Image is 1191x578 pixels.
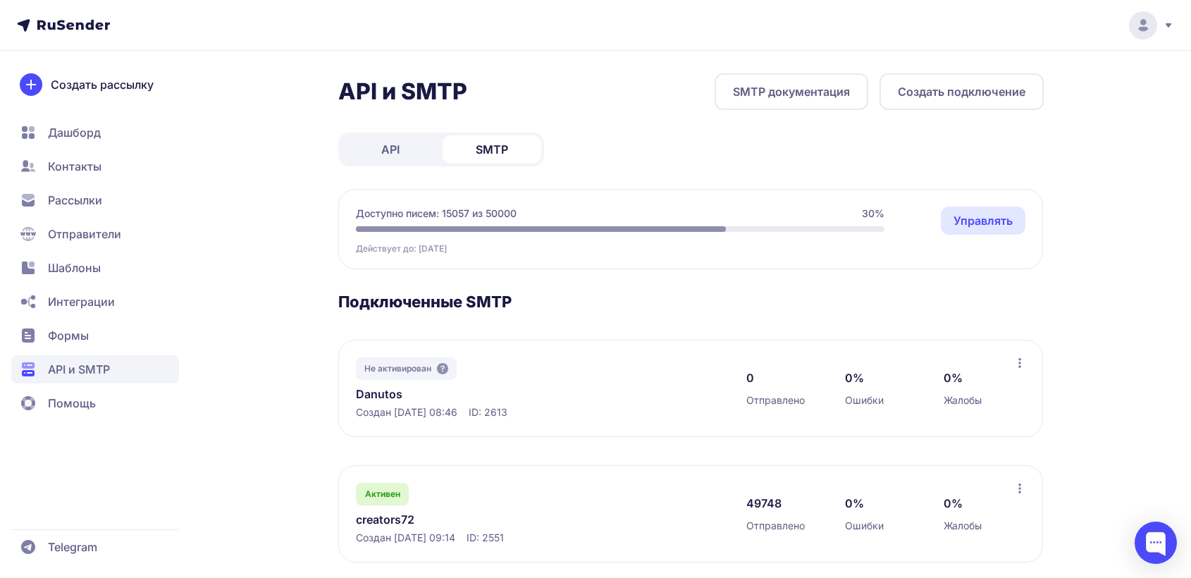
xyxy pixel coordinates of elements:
[356,531,455,545] span: Создан [DATE] 09:14
[51,76,154,93] span: Создать рассылку
[48,226,121,242] span: Отправители
[880,73,1044,110] button: Создать подключение
[941,207,1025,235] a: Управлять
[845,519,884,533] span: Ошибки
[944,519,982,533] span: Жалобы
[443,135,541,164] a: SMTP
[944,495,963,512] span: 0%
[356,243,447,254] span: Действует до: [DATE]
[469,405,507,419] span: ID: 2613
[746,369,754,386] span: 0
[356,207,517,221] span: Доступно писем: 15057 из 50000
[341,135,440,164] a: API
[944,369,963,386] span: 0%
[338,78,467,106] h2: API и SMTP
[476,141,508,158] span: SMTP
[746,393,805,407] span: Отправлено
[845,393,884,407] span: Ошибки
[48,395,96,412] span: Помощь
[48,539,97,555] span: Telegram
[746,495,782,512] span: 49748
[365,488,400,500] span: Активен
[467,531,504,545] span: ID: 2551
[356,511,645,528] a: creators72
[48,259,101,276] span: Шаблоны
[48,158,101,175] span: Контакты
[48,124,101,141] span: Дашборд
[48,361,110,378] span: API и SMTP
[364,363,431,374] span: Не активирован
[862,207,884,221] span: 30%
[356,386,645,402] a: Danutos
[48,293,115,310] span: Интеграции
[356,405,457,419] span: Создан [DATE] 08:46
[845,369,864,386] span: 0%
[944,393,982,407] span: Жалобы
[48,192,102,209] span: Рассылки
[48,327,89,344] span: Формы
[746,519,805,533] span: Отправлено
[338,292,1044,312] h3: Подключенные SMTP
[381,141,400,158] span: API
[715,73,868,110] a: SMTP документация
[11,533,179,561] a: Telegram
[845,495,864,512] span: 0%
